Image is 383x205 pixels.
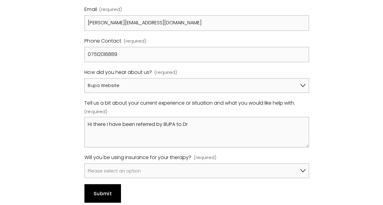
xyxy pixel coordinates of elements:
[154,68,177,76] span: (required)
[84,68,152,77] span: How did you hear about us?
[84,108,107,116] span: (required)
[84,117,309,147] textarea: Hi there I have been referred by BUPA to Dr
[94,190,112,197] span: Submit
[194,154,216,162] span: (required)
[84,78,309,93] select: How did you hear about us?
[84,184,121,202] button: SubmitSubmit
[84,5,97,14] span: Email
[84,153,191,162] span: Will you be using insurance for your therapy?
[84,163,309,178] select: Will you be using insurance for your therapy?
[84,99,295,108] span: Tell us a bit about your current experience or situation and what you would like help with.
[84,37,121,46] span: Phone Contact
[124,37,146,45] span: (required)
[99,5,122,13] span: (required)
